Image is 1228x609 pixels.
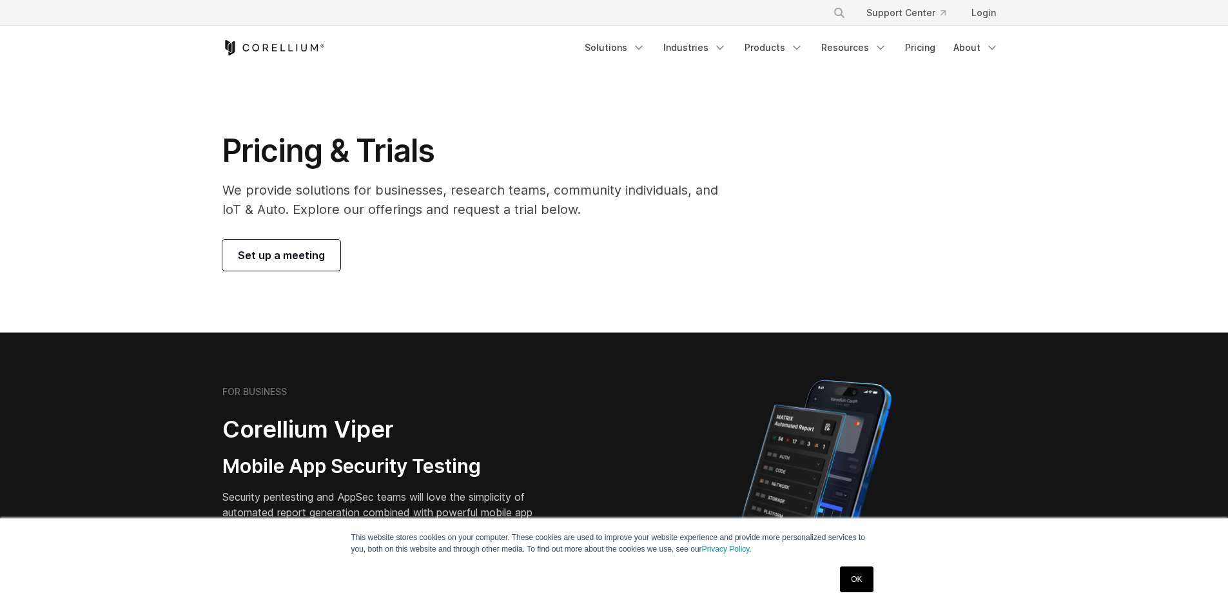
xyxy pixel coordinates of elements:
span: Set up a meeting [238,247,325,263]
h2: Corellium Viper [222,415,552,444]
a: Corellium Home [222,40,325,55]
button: Search [828,1,851,24]
h6: FOR BUSINESS [222,386,287,398]
a: Products [737,36,811,59]
p: This website stores cookies on your computer. These cookies are used to improve your website expe... [351,532,877,555]
a: Resources [814,36,895,59]
h1: Pricing & Trials [222,131,736,170]
p: We provide solutions for businesses, research teams, community individuals, and IoT & Auto. Explo... [222,180,736,219]
a: Industries [656,36,734,59]
a: Login [961,1,1006,24]
img: Corellium MATRIX automated report on iPhone showing app vulnerability test results across securit... [719,374,913,599]
a: Set up a meeting [222,240,340,271]
div: Navigation Menu [577,36,1006,59]
a: Support Center [856,1,956,24]
a: Privacy Policy. [702,545,752,554]
p: Security pentesting and AppSec teams will love the simplicity of automated report generation comb... [222,489,552,536]
a: OK [840,566,873,592]
a: Pricing [897,36,943,59]
a: Solutions [577,36,653,59]
h3: Mobile App Security Testing [222,454,552,479]
a: About [946,36,1006,59]
div: Navigation Menu [817,1,1006,24]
